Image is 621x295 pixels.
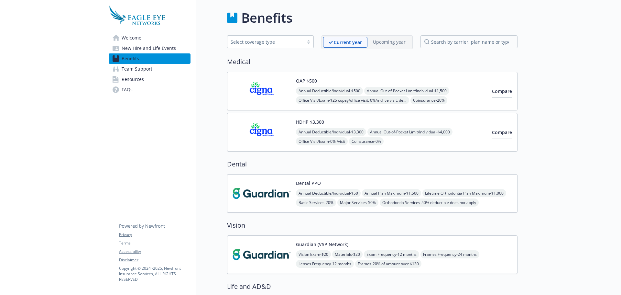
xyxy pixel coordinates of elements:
span: Annual Plan Maximum - $1,500 [362,189,421,197]
a: Team Support [109,64,191,74]
span: New Hire and Life Events [122,43,176,53]
p: Current year [334,39,362,46]
span: Office Visit/Exam - 0% /visit [296,137,348,145]
span: FAQs [122,85,133,95]
span: Frames Frequency - 24 months [420,250,479,258]
img: Guardian carrier logo [233,180,291,207]
button: OAP $500 [296,77,317,84]
a: Benefits [109,53,191,64]
span: Compare [492,88,512,94]
a: Privacy [119,232,190,238]
div: Select coverage type [231,39,300,45]
span: Annual Out-of-Pocket Limit/Individual - $4,000 [367,128,452,136]
span: Frames - 20% of amount over $130 [355,260,421,268]
span: Office Visit/Exam - $25 copay/office visit, 0%/mdlive visit, deductible does not apply [296,96,409,104]
a: New Hire and Life Events [109,43,191,53]
a: Disclaimer [119,257,190,263]
span: Lenses Frequency - 12 months [296,260,354,268]
a: Resources [109,74,191,85]
p: Copyright © 2024 - 2025 , Newfront Insurance Services, ALL RIGHTS RESERVED [119,266,190,282]
button: Guardian (VSP Network) [296,241,348,248]
span: Benefits [122,53,139,64]
span: Team Support [122,64,152,74]
a: Accessibility [119,249,190,255]
h2: Life and AD&D [227,282,517,291]
span: Orthodontia Services - 50% deductible does not apply [380,199,479,207]
img: CIGNA carrier logo [233,77,291,105]
h2: Medical [227,57,517,67]
span: Exam Frequency - 12 months [364,250,419,258]
span: Vision Exam - $20 [296,250,331,258]
span: Welcome [122,33,141,43]
h2: Vision [227,221,517,230]
span: Resources [122,74,144,85]
input: search by carrier, plan name or type [420,35,517,48]
button: HDHP $3,300 [296,119,324,125]
span: Major Services - 50% [337,199,378,207]
span: Lifetime Orthodontia Plan Maximum - $1,000 [422,189,506,197]
span: Upcoming year [367,37,411,48]
span: Compare [492,129,512,135]
span: Materials - $20 [332,250,363,258]
span: Annual Deductible/Individual - $500 [296,87,363,95]
img: CIGNA carrier logo [233,119,291,146]
p: Upcoming year [373,39,406,45]
button: Dental PPO [296,180,321,187]
a: FAQs [109,85,191,95]
button: Compare [492,126,512,139]
span: Annual Deductible/Individual - $50 [296,189,361,197]
h1: Benefits [241,8,292,28]
span: Coinsurance - 20% [410,96,447,104]
span: Annual Deductible/Individual - $3,300 [296,128,366,136]
a: Terms [119,240,190,246]
h2: Dental [227,159,517,169]
span: Coinsurance - 0% [349,137,384,145]
span: Annual Out-of-Pocket Limit/Individual - $1,500 [364,87,449,95]
button: Compare [492,85,512,98]
a: Welcome [109,33,191,43]
img: Guardian carrier logo [233,241,291,268]
span: Basic Services - 20% [296,199,336,207]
